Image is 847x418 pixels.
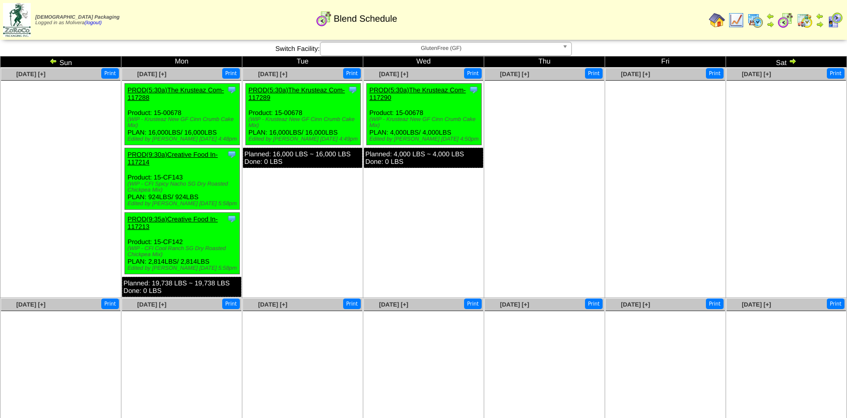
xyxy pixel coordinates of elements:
span: [DEMOGRAPHIC_DATA] Packaging [35,15,119,20]
a: [DATE] [+] [258,71,287,78]
div: Planned: 19,738 LBS ~ 19,738 LBS Done: 0 LBS [122,277,241,297]
a: [DATE] [+] [379,71,408,78]
div: Planned: 4,000 LBS ~ 4,000 LBS Done: 0 LBS [364,148,483,168]
td: Thu [484,56,605,68]
img: Tooltip [227,214,237,224]
img: arrowright.gif [789,57,797,65]
a: [DATE] [+] [16,301,45,308]
div: (WIP - Krusteaz New GF Cinn Crumb Cake Mix) [127,116,239,129]
td: Wed [363,56,484,68]
button: Print [706,298,724,309]
div: Product: 15-CF142 PLAN: 2,814LBS / 2,814LBS [125,213,240,274]
a: [DATE] [+] [621,71,650,78]
img: line_graph.gif [728,12,744,28]
div: Product: 15-00678 PLAN: 4,000LBS / 4,000LBS [367,84,482,145]
span: GlutenFree (GF) [324,42,558,54]
a: [DATE] [+] [500,301,529,308]
img: home.gif [709,12,725,28]
img: Tooltip [227,85,237,95]
td: Sun [1,56,121,68]
button: Print [706,68,724,79]
img: arrowleft.gif [766,12,774,20]
img: calendarinout.gif [797,12,813,28]
button: Print [464,298,482,309]
div: Planned: 16,000 LBS ~ 16,000 LBS Done: 0 LBS [243,148,362,168]
div: (WIP - CFI Cool Ranch SG Dry Roasted Chickpea Mix) [127,246,239,258]
button: Print [222,298,240,309]
a: PROD(9:30a)Creative Food In-117214 [127,151,218,166]
a: [DATE] [+] [742,71,771,78]
a: [DATE] [+] [621,301,650,308]
a: [DATE] [+] [742,301,771,308]
a: (logout) [85,20,102,26]
a: PROD(9:35a)Creative Food In-117213 [127,215,218,230]
div: Product: 15-CF143 PLAN: 924LBS / 924LBS [125,148,240,210]
button: Print [343,298,361,309]
span: Logged in as Molivera [35,15,119,26]
td: Tue [242,56,363,68]
a: [DATE] [+] [137,301,166,308]
a: [DATE] [+] [16,71,45,78]
a: [DATE] [+] [500,71,529,78]
div: Product: 15-00678 PLAN: 16,000LBS / 16,000LBS [125,84,240,145]
a: PROD(5:30a)The Krusteaz Com-117288 [127,86,224,101]
a: [DATE] [+] [379,301,408,308]
img: Tooltip [227,149,237,159]
img: calendarblend.gif [777,12,794,28]
button: Print [222,68,240,79]
div: Edited by [PERSON_NAME] [DATE] 5:58pm [127,201,239,207]
td: Mon [121,56,242,68]
img: arrowleft.gif [49,57,57,65]
td: Fri [605,56,726,68]
img: Tooltip [348,85,358,95]
span: Blend Schedule [334,14,397,24]
td: Sat [726,56,847,68]
img: arrowleft.gif [816,12,824,20]
div: Edited by [PERSON_NAME] [DATE] 5:58pm [127,265,239,271]
div: Product: 15-00678 PLAN: 16,000LBS / 16,000LBS [246,84,361,145]
div: (WIP - Krusteaz New GF Cinn Crumb Cake Mix) [369,116,481,129]
img: calendarblend.gif [316,11,332,27]
button: Print [585,298,603,309]
button: Print [343,68,361,79]
button: Print [827,68,844,79]
img: arrowright.gif [816,20,824,28]
button: Print [101,298,119,309]
a: [DATE] [+] [258,301,287,308]
img: arrowright.gif [766,20,774,28]
a: [DATE] [+] [137,71,166,78]
div: (WIP - Krusteaz New GF Cinn Crumb Cake Mix) [248,116,360,129]
div: (WIP - CFI Spicy Nacho SG Dry Roasted Chickpea Mix) [127,181,239,193]
button: Print [585,68,603,79]
img: zoroco-logo-small.webp [3,3,31,37]
img: calendarprod.gif [747,12,763,28]
img: calendarcustomer.gif [827,12,843,28]
button: Print [464,68,482,79]
a: PROD(5:30a)The Krusteaz Com-117290 [369,86,466,101]
button: Print [827,298,844,309]
img: Tooltip [469,85,479,95]
div: Edited by [PERSON_NAME] [DATE] 4:48pm [127,136,239,142]
button: Print [101,68,119,79]
div: Edited by [PERSON_NAME] [DATE] 4:50pm [369,136,481,142]
div: Edited by [PERSON_NAME] [DATE] 4:49pm [248,136,360,142]
a: PROD(5:30a)The Krusteaz Com-117289 [248,86,345,101]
